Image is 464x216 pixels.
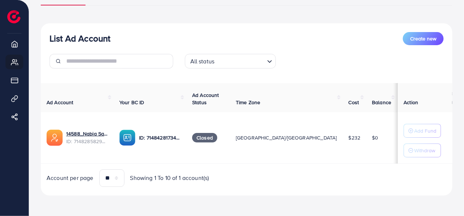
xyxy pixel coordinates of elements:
button: Add Fund [404,124,441,138]
a: 14588_Nabia Safdar_1664373258653 [66,130,108,137]
div: <span class='underline'>14588_Nabia Safdar_1664373258653</span></br>7148285829016731650 [66,130,108,145]
span: Ad Account [47,99,74,106]
h3: List Ad Account [49,33,110,44]
span: Account per page [47,174,94,182]
span: Cost [349,99,359,106]
input: Search for option [217,55,264,67]
button: Create new [403,32,444,45]
p: Withdraw [414,146,435,155]
span: ID: 7148285829016731650 [66,138,108,145]
span: Closed [192,133,217,142]
span: Balance [372,99,391,106]
button: Withdraw [404,144,441,157]
iframe: Chat [433,183,459,211]
p: ID: 7148428173460389890 [139,133,181,142]
img: ic-ba-acc.ded83a64.svg [119,130,135,146]
span: [GEOGRAPHIC_DATA]/[GEOGRAPHIC_DATA] [236,134,337,141]
div: Search for option [185,54,276,68]
span: Create new [410,35,436,42]
span: Time Zone [236,99,260,106]
img: ic-ads-acc.e4c84228.svg [47,130,63,146]
span: Showing 1 To 10 of 1 account(s) [130,174,209,182]
span: $232 [349,134,361,141]
span: $0 [372,134,378,141]
span: All status [189,56,216,67]
span: Your BC ID [119,99,144,106]
p: Add Fund [414,126,436,135]
img: logo [7,10,20,23]
span: Action [404,99,418,106]
span: Ad Account Status [192,91,219,106]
